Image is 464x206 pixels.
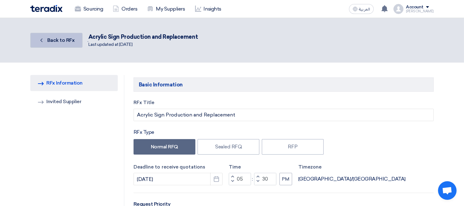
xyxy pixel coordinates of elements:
div: . [30,30,434,50]
button: العربية [349,4,374,14]
label: Sealed RFQ [198,139,259,155]
label: Timezone [298,164,406,171]
label: Normal RFQ [134,139,195,155]
div: [GEOGRAPHIC_DATA]/[GEOGRAPHIC_DATA] [298,175,406,183]
input: Hours [229,173,251,185]
a: Invited Supplier [30,94,118,110]
div: Last updated at [DATE] [88,41,198,48]
a: Open chat [438,181,457,200]
label: Deadline to receive quotations [134,164,223,171]
a: My Suppliers [142,2,190,16]
span: العربية [359,7,370,11]
img: profile_test.png [394,4,403,14]
input: yyyy-mm-dd [134,173,223,185]
a: Back to RFx [30,33,83,48]
h5: Basic Information [134,77,434,92]
a: RFx Information [30,75,118,91]
div: : [251,175,254,183]
img: Teradix logo [30,5,62,12]
label: RFx Title [134,99,434,106]
a: Sourcing [70,2,108,16]
label: Time [229,164,292,171]
a: Insights [190,2,226,16]
label: RFP [262,139,324,155]
div: [PERSON_NAME] [406,10,434,13]
div: RFx Type [134,129,434,136]
a: Orders [108,2,142,16]
button: PM [279,173,292,185]
input: Minutes [254,173,276,185]
div: Acrylic Sign Production and Replacement [88,33,198,41]
input: e.g. New ERP System, Server Visualization Project... [134,109,434,121]
div: Account [406,5,424,10]
span: Back to RFx [47,37,75,43]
